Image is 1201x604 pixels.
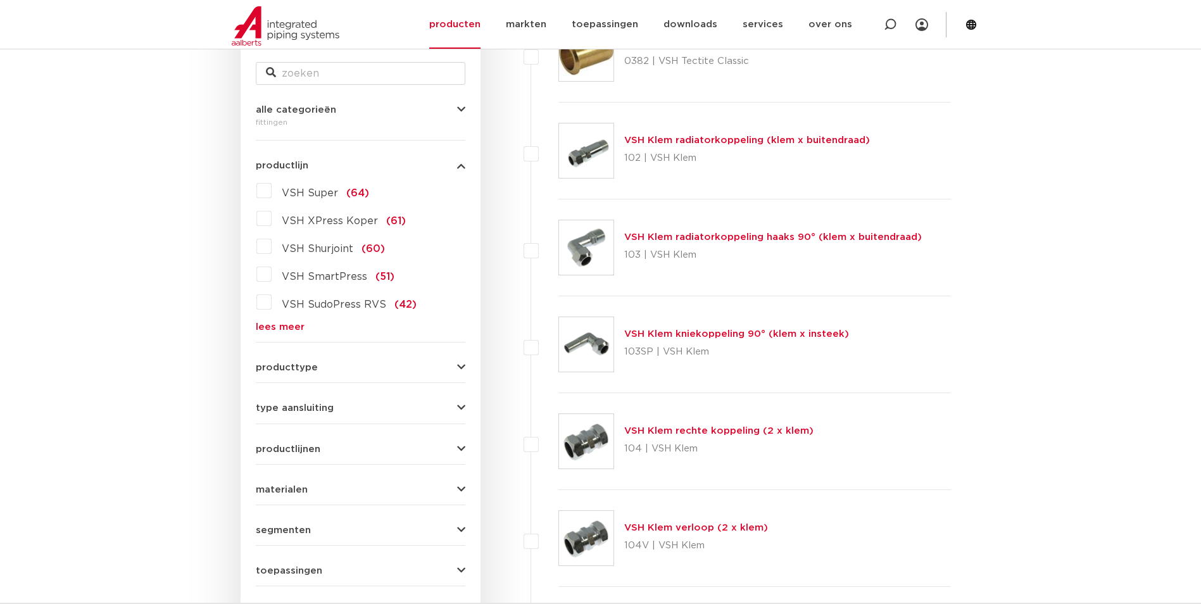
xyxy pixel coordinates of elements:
button: productlijnen [256,444,465,454]
button: alle categorieën [256,105,465,115]
a: VSH Klem radiatorkoppeling haaks 90° (klem x buitendraad) [624,232,922,242]
button: toepassingen [256,566,465,576]
button: producttype [256,363,465,372]
span: VSH SmartPress [282,272,367,282]
img: Thumbnail for VSH Klem rechte koppeling (2 x klem) [559,414,613,469]
img: Thumbnail for VSH Klem verloop (2 x klem) [559,511,613,565]
a: lees meer [256,322,465,332]
p: 104 | VSH Klem [624,439,814,459]
span: alle categorieën [256,105,336,115]
a: VSH Klem kniekoppeling 90° (klem x insteek) [624,329,849,339]
p: 103SP | VSH Klem [624,342,849,362]
button: productlijn [256,161,465,170]
span: (61) [386,216,406,226]
span: (42) [394,299,417,310]
span: productlijn [256,161,308,170]
span: segmenten [256,525,311,535]
p: 103 | VSH Klem [624,245,922,265]
span: materialen [256,485,308,494]
a: VSH Klem verloop (2 x klem) [624,523,768,532]
button: type aansluiting [256,403,465,413]
span: type aansluiting [256,403,334,413]
a: VSH Klem rechte koppeling (2 x klem) [624,426,814,436]
p: 102 | VSH Klem [624,148,870,168]
p: 0382 | VSH Tectite Classic [624,51,749,72]
span: VSH SudoPress RVS [282,299,386,310]
button: segmenten [256,525,465,535]
img: Thumbnail for VSH Klem radiatorkoppeling haaks 90° (klem x buitendraad) [559,220,613,275]
button: materialen [256,485,465,494]
span: toepassingen [256,566,322,576]
span: (60) [362,244,385,254]
span: producttype [256,363,318,372]
div: fittingen [256,115,465,130]
span: VSH Shurjoint [282,244,353,254]
p: 104V | VSH Klem [624,536,768,556]
span: (64) [346,188,369,198]
span: VSH Super [282,188,338,198]
a: VSH Klem radiatorkoppeling (klem x buitendraad) [624,135,870,145]
img: Thumbnail for Insert voor PB&PEX tube [559,27,613,81]
span: productlijnen [256,444,320,454]
img: Thumbnail for VSH Klem radiatorkoppeling (klem x buitendraad) [559,123,613,178]
img: Thumbnail for VSH Klem kniekoppeling 90° (klem x insteek) [559,317,613,372]
span: VSH XPress Koper [282,216,378,226]
span: (51) [375,272,394,282]
input: zoeken [256,62,465,85]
